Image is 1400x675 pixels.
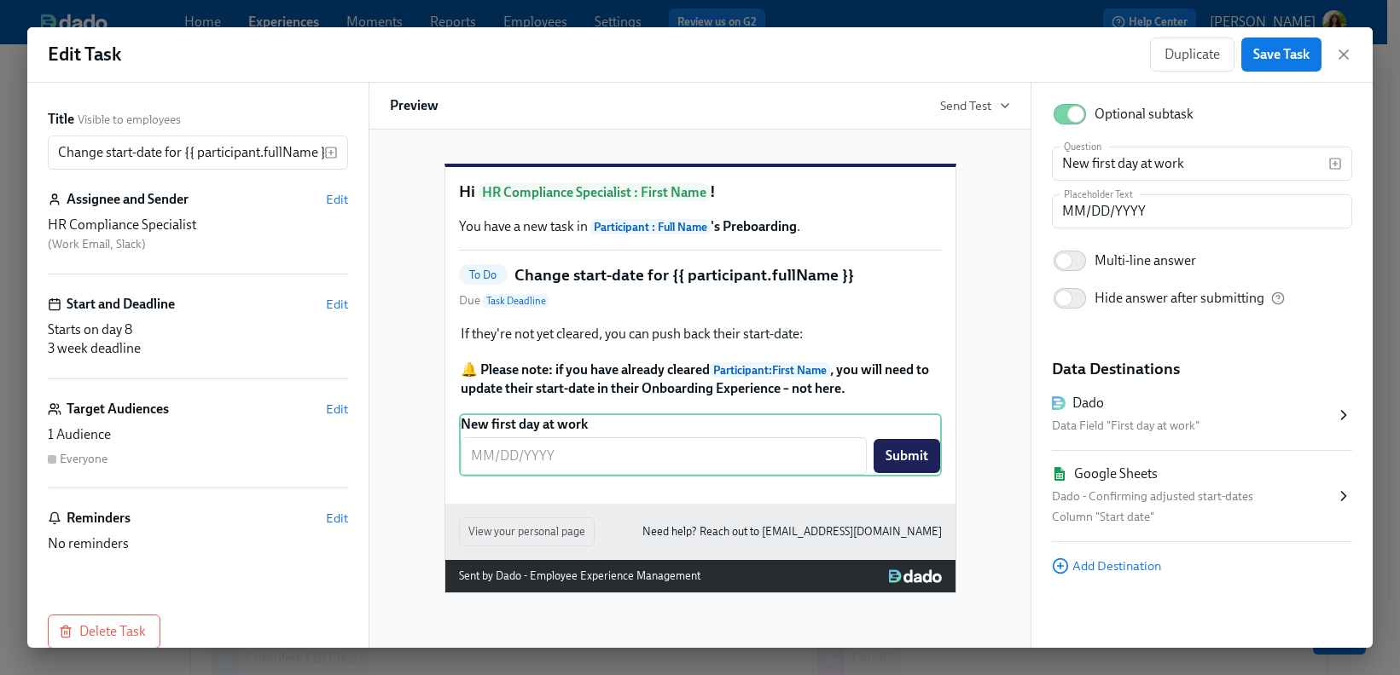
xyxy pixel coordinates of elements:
[1052,194,1352,228] input: Enter a placeholder text...
[468,523,585,540] span: View your personal page
[48,534,348,553] div: No reminders
[479,183,710,201] span: HR Compliance Specialist : First Name
[62,623,146,640] span: Delete Task
[483,294,549,308] span: Task Deadline
[940,97,1010,114] button: Send Test
[48,340,141,356] span: 3 week deadline
[48,425,348,444] div: 1 Audience
[48,614,160,649] button: Delete Task
[459,217,942,236] p: You have a new task in .
[67,190,189,209] h6: Assignee and Sender
[48,320,348,339] div: Starts on day 8
[1241,37,1322,72] button: Save Task
[459,517,595,546] button: View your personal page
[1052,507,1335,528] div: Column "Start date"
[1052,557,1161,574] button: Add Destination
[459,268,508,281] span: To Do
[78,112,181,128] span: Visible to employees
[1253,46,1310,63] span: Save Task
[1150,37,1234,72] button: Duplicate
[324,146,338,159] svg: Insert text variable
[390,96,439,115] h6: Preview
[1052,416,1335,436] div: Data Field "First day at work"
[48,400,348,488] div: Target AudiencesEdit1 AudienceEveryone
[1052,602,1352,620] div: Block ID: QYVHR36nP5_
[1095,105,1194,124] div: Optional subtask
[590,219,711,234] span: Participant : Full Name
[1052,487,1335,507] div: Dado - Confirming adjusted start-dates
[48,295,348,379] div: Start and DeadlineEditStarts on day 83 week deadline
[889,569,941,583] img: Dado
[1271,291,1285,305] svg: After the participant submits an answer, it will be hidden to ensure privacy
[459,323,942,345] div: If they're not yet cleared, you can push back their start-date:
[1052,451,1352,542] div: Google SheetsDado - Confirming adjusted start-datesColumn "Start date"
[48,42,121,67] h1: Edit Task
[459,567,700,586] div: Sent by Dado - Employee Experience Management
[1072,394,1104,412] div: Dado
[48,509,348,553] div: RemindersEditNo reminders
[1328,157,1342,170] svg: Insert text variable
[590,218,797,234] strong: 's Preboarding
[459,359,942,400] div: 🔔 Please note: if you have already clearedParticipant:First Name, you will need to update their s...
[326,296,348,313] button: Edit
[67,295,175,314] h6: Start and Deadline
[459,181,942,204] h1: Hi !
[1165,46,1220,63] span: Duplicate
[642,522,942,541] a: Need help? Reach out to [EMAIL_ADDRESS][DOMAIN_NAME]
[459,413,942,476] div: New first day at workSubmit
[326,191,348,208] button: Edit
[48,110,74,129] label: Title
[514,264,854,286] h5: Change start-date for {{ participant.fullName }}
[1052,380,1352,451] div: DadoData Field "First day at work"
[60,451,107,467] div: Everyone
[1052,358,1352,380] h5: Data Destinations
[326,510,348,527] button: Edit
[48,190,348,274] div: Assignee and SenderEditHR Compliance Specialist (Work Email, Slack)
[459,292,549,309] span: Due
[48,216,348,234] div: HR Compliance Specialist
[1052,147,1328,181] input: Enter a question...
[326,401,348,418] button: Edit
[48,237,146,251] span: ( Work Email, Slack )
[1074,464,1158,483] div: Google Sheets
[67,400,169,418] h6: Target Audiences
[67,509,131,528] h6: Reminders
[1095,251,1196,270] div: Multi-line answer
[1095,289,1285,308] div: Hide answer after submitting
